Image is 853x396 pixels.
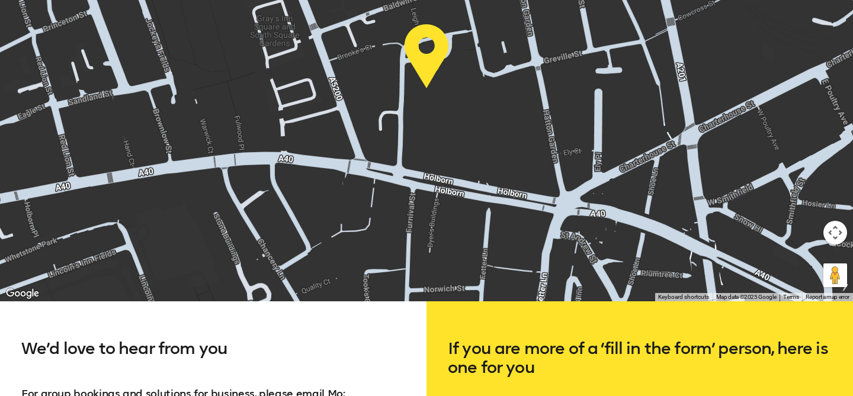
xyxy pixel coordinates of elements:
[823,263,847,287] button: Drag Pegman onto the map to open Street View
[3,286,42,301] img: Google
[21,339,405,387] h5: We’d love to hear from you
[806,294,849,300] a: Report a map error
[658,293,709,301] button: Keyboard shortcuts
[783,294,799,300] a: Terms (opens in new tab)
[823,221,847,244] button: Map camera controls
[3,286,42,301] a: Open this area in Google Maps (opens a new window)
[716,294,776,300] span: Map data ©2025 Google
